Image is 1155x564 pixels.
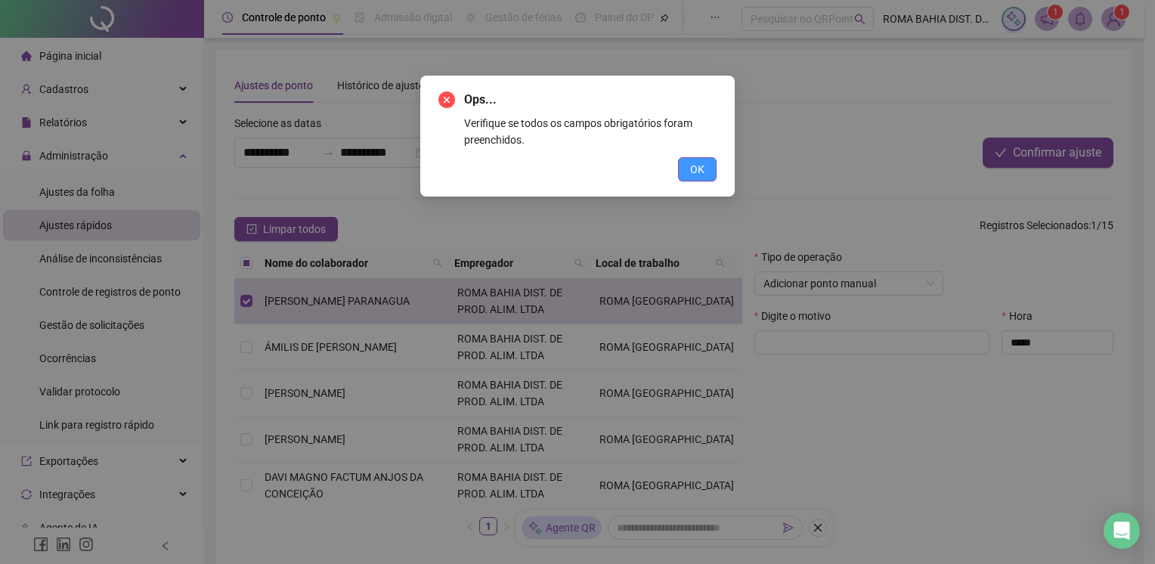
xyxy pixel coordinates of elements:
[678,157,717,181] button: OK
[464,91,717,109] span: Ops...
[690,161,704,178] span: OK
[464,115,717,148] div: Verifique se todos os campos obrigatórios foram preenchidos.
[438,91,455,108] span: close-circle
[1104,513,1140,549] div: Open Intercom Messenger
